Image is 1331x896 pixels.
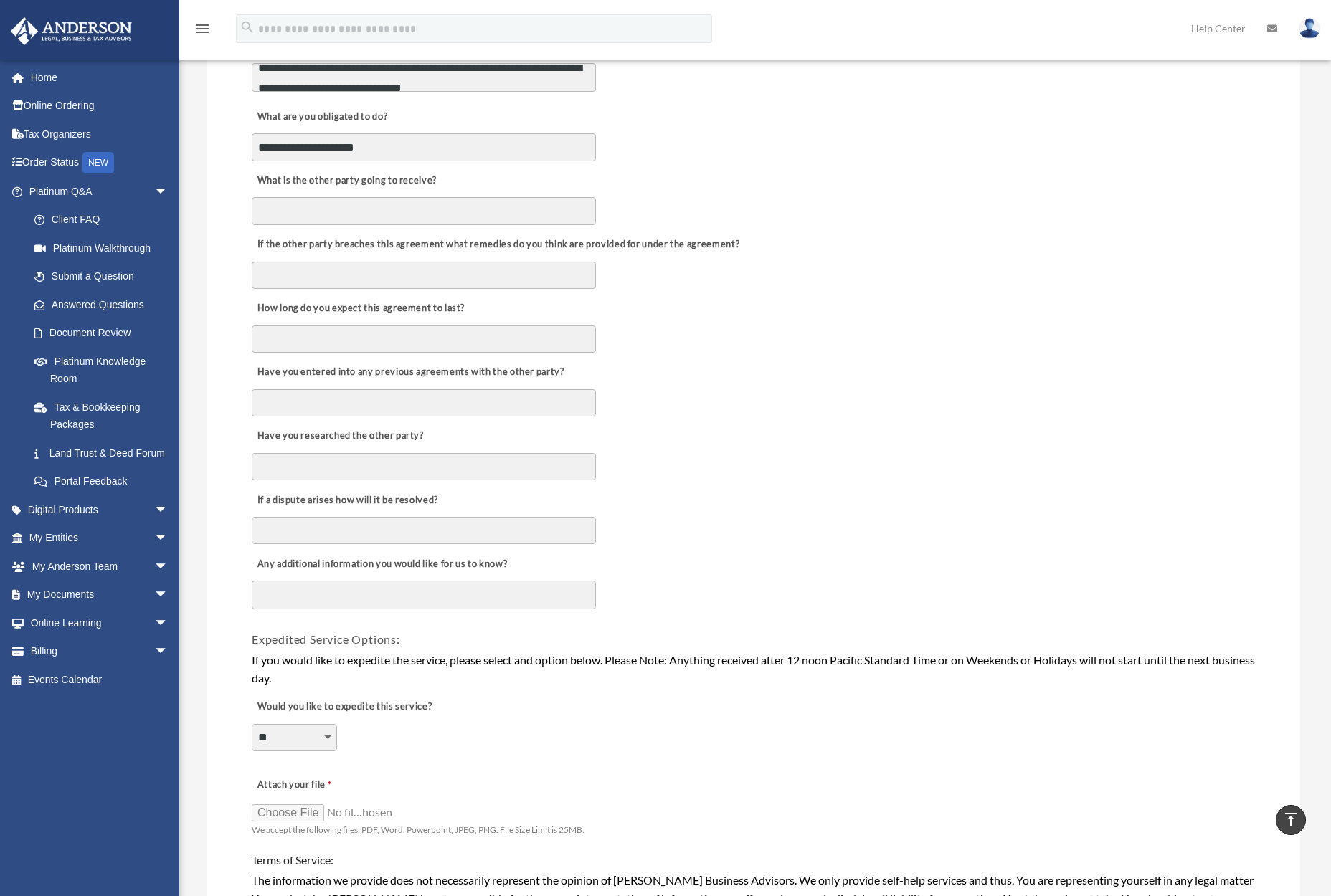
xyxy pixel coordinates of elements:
[20,262,190,291] a: Submit a Question
[252,852,1255,868] h4: Terms of Service:
[252,651,1255,687] div: If you would like to expedite the service, please select and option below. Please Note: Anything ...
[20,439,190,467] a: Land Trust & Deed Forum
[10,665,190,694] a: Events Calendar
[154,495,183,525] span: arrow_drop_down
[194,25,211,37] a: menu
[154,637,183,667] span: arrow_drop_down
[252,775,395,795] label: Attach your file
[154,177,183,206] span: arrow_drop_down
[10,609,190,637] a: Online Learningarrow_drop_down
[252,299,468,319] label: How long do you expect this agreement to last?
[10,637,190,666] a: Billingarrow_drop_down
[20,347,190,393] a: Platinum Knowledge Room
[252,107,395,127] label: What are you obligated to do?
[252,697,435,717] label: Would you like to expedite this service?
[154,552,183,581] span: arrow_drop_down
[20,234,190,262] a: Platinum Walkthrough
[252,171,440,191] label: What is the other party going to receive?
[1276,805,1306,835] a: vertical_align_top
[10,148,190,178] a: Order StatusNEW
[194,20,211,37] i: menu
[10,581,190,609] a: My Documentsarrow_drop_down
[252,632,400,646] span: Expedited Service Options:
[10,524,190,553] a: My Entitiesarrow_drop_down
[10,63,190,92] a: Home
[252,824,584,835] span: We accept the following files: PDF, Word, Powerpoint, JPEG, PNG. File Size Limit is 25MB.
[240,19,255,35] i: search
[252,554,511,574] label: Any additional information you would like for us to know?
[10,120,190,148] a: Tax Organizers
[1282,811,1299,828] i: vertical_align_top
[10,177,190,206] a: Platinum Q&Aarrow_drop_down
[252,426,427,447] label: Have you researched the other party?
[20,206,190,234] a: Client FAQ
[10,92,190,120] a: Online Ordering
[154,609,183,638] span: arrow_drop_down
[252,490,442,510] label: If a dispute arises how will it be resolved?
[20,319,183,348] a: Document Review
[82,152,114,173] div: NEW
[10,552,190,581] a: My Anderson Teamarrow_drop_down
[20,467,190,496] a: Portal Feedback
[252,234,743,254] label: If the other party breaches this agreement what remedies do you think are provided for under the ...
[154,581,183,610] span: arrow_drop_down
[10,495,190,524] a: Digital Productsarrow_drop_down
[1299,18,1320,39] img: User Pic
[252,363,568,383] label: Have you entered into any previous agreements with the other party?
[6,17,136,45] img: Anderson Advisors Platinum Portal
[154,524,183,553] span: arrow_drop_down
[20,290,190,319] a: Answered Questions
[20,393,190,439] a: Tax & Bookkeeping Packages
